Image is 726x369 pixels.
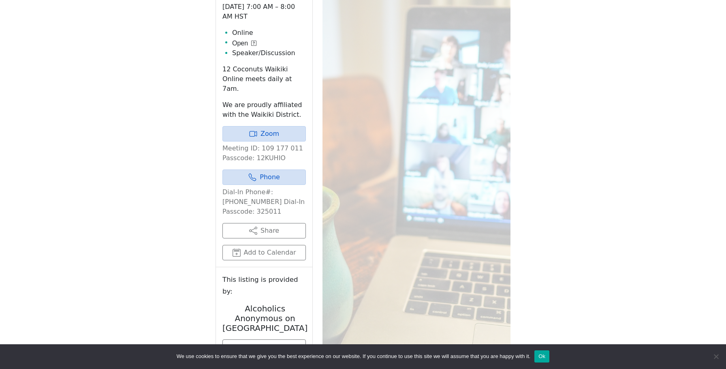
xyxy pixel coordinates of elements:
span: No [712,352,720,360]
button: Add to Calendar [222,245,306,260]
p: [DATE] 7:00 AM – 8:00 AM HST [222,2,306,21]
h2: Alcoholics Anonymous on [GEOGRAPHIC_DATA] [222,304,307,333]
li: Speaker/Discussion [232,48,306,58]
a: Zoom [222,126,306,142]
button: Open [232,39,256,48]
button: Ok [534,350,549,363]
small: This listing is provided by: [222,274,306,297]
p: Dial-In Phone#: [PHONE_NUMBER] Dial-In Passcode: 325011 [222,187,306,217]
p: We are proudly affiliated with the Waikiki District. [222,100,306,120]
p: 12 Coconuts Waikiki Online meets daily at 7am. [222,64,306,94]
span: Open [232,39,248,48]
a: [DOMAIN_NAME] [222,339,306,355]
li: Online [232,28,306,38]
a: Phone [222,169,306,185]
button: Share [222,223,306,238]
p: Meeting ID: 109 177 011 Passcode: 12KUHIO [222,144,306,163]
span: We use cookies to ensure that we give you the best experience on our website. If you continue to ... [177,352,530,360]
